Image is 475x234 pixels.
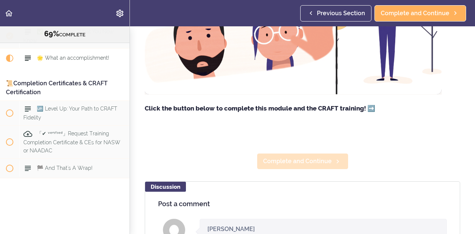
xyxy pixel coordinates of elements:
h4: Post a comment [158,200,447,208]
span: ✅ Final Review: What You Now Know [23,29,114,43]
a: Complete and Continue [374,5,466,22]
svg: Settings Menu [115,9,124,18]
svg: Back to course curriculum [4,9,13,18]
div: [PERSON_NAME] [207,225,255,233]
div: COMPLETE [9,29,120,39]
strong: Click the button below to complete this module and the CRAFT training! ➡️ [145,105,375,112]
span: 🌟 What an accomplishment! [37,55,109,61]
span: 🆙 Level Up: Your Path to CRAFT Fidelity [23,106,117,121]
div: Discussion [145,182,186,192]
span: Complete and Continue [381,9,449,18]
a: Complete and Continue [257,153,348,169]
span: Complete and Continue [263,157,332,166]
span: 🏁 And That's A Wrap! [37,165,92,171]
span: 69% [44,29,59,38]
span: Previous Section [317,9,365,18]
span: 「✔ ᵛᵉʳᶦᶠᶦᵉᵈ」Request Training Completion Certificate & CEs for NASW or NAADAC [23,131,120,154]
a: Previous Section [300,5,371,22]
